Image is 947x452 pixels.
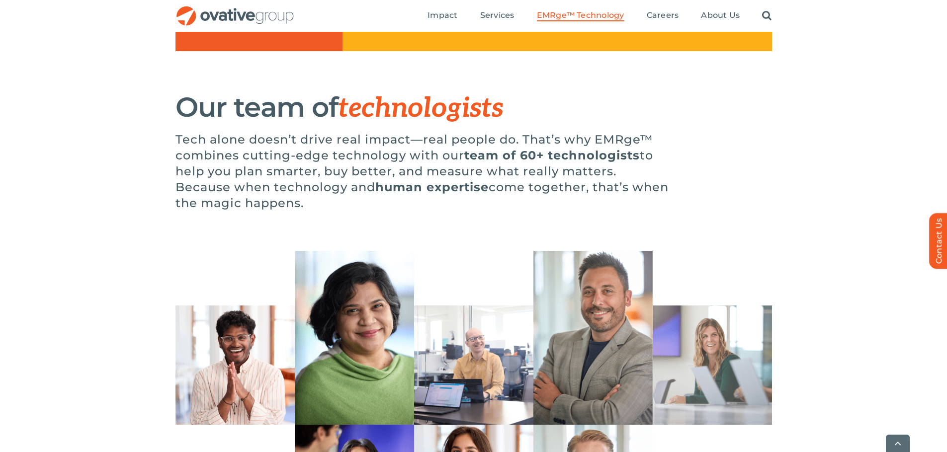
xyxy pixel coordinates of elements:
[537,10,624,20] span: EMRge™ Technology
[375,180,489,194] strong: human expertise
[414,305,533,425] img: Chuck Anderson Weir
[428,10,457,21] a: Impact
[653,305,772,425] img: Beth McKigney
[175,305,295,425] img: Sid Paari
[647,10,679,20] span: Careers
[175,132,673,211] p: Tech alone doesn’t drive real impact—real people do. That’s why EMRge™ combines cutting-edge tech...
[175,5,295,14] a: OG_Full_horizontal_RGB
[701,10,740,21] a: About Us
[480,10,515,21] a: Services
[647,10,679,21] a: Careers
[701,10,740,20] span: About Us
[295,251,414,425] img: Koel Ghosh
[428,10,457,20] span: Impact
[175,91,772,124] h1: Our team of
[464,148,640,162] strong: team of 60+ technologists
[533,251,653,425] img: Frankie Quatraro
[537,10,624,21] a: EMRge™ Technology
[480,10,515,20] span: Services
[338,92,503,125] span: technologists
[762,10,772,21] a: Search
